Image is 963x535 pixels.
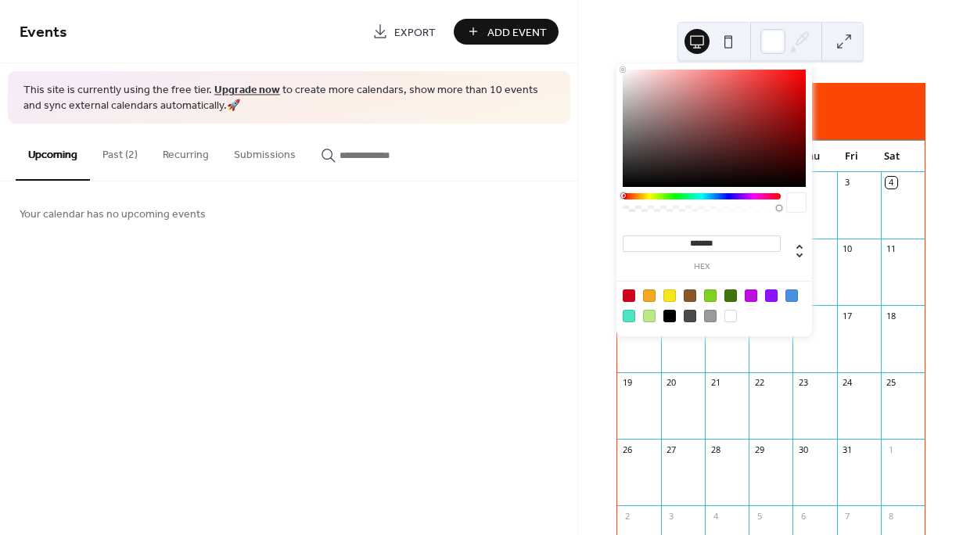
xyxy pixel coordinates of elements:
div: #9013FE [765,289,778,302]
button: Submissions [221,124,308,179]
div: #50E3C2 [623,310,635,322]
div: 4 [886,177,897,189]
div: 26 [622,443,634,455]
div: #000000 [663,310,676,322]
div: Sat [871,141,912,172]
span: Events [20,17,67,48]
span: This site is currently using the free tier. to create more calendars, show more than 10 events an... [23,83,555,113]
div: 8 [886,510,897,522]
div: #8B572A [684,289,696,302]
div: #BD10E0 [745,289,757,302]
span: Your calendar has no upcoming events [20,206,206,223]
div: #F5A623 [643,289,656,302]
div: #4A90E2 [785,289,798,302]
div: #D0021B [623,289,635,302]
div: #F8E71C [663,289,676,302]
div: 29 [753,443,765,455]
a: Upgrade now [214,80,280,101]
div: #B8E986 [643,310,656,322]
div: 3 [666,510,677,522]
div: 28 [710,443,721,455]
div: 6 [797,510,809,522]
div: #4A4A4A [684,310,696,322]
div: 19 [622,377,634,389]
div: 27 [666,443,677,455]
div: 23 [797,377,809,389]
button: Upcoming [16,124,90,181]
span: Export [394,24,436,41]
div: #9B9B9B [704,310,717,322]
a: Export [361,19,447,45]
div: #FFFFFF [724,310,737,322]
div: 5 [753,510,765,522]
div: Fri [832,141,872,172]
button: Past (2) [90,124,150,179]
label: hex [623,263,781,271]
div: 24 [842,377,853,389]
div: 31 [842,443,853,455]
button: Add Event [454,19,559,45]
div: 17 [842,310,853,321]
div: 22 [753,377,765,389]
div: #417505 [724,289,737,302]
div: 18 [886,310,897,321]
div: 30 [797,443,809,455]
span: Add Event [487,24,547,41]
div: 7 [842,510,853,522]
div: 25 [886,377,897,389]
div: 1 [886,443,897,455]
div: 2 [622,510,634,522]
div: 21 [710,377,721,389]
div: 11 [886,243,897,255]
div: 10 [842,243,853,255]
div: 20 [666,377,677,389]
div: 4 [710,510,721,522]
button: Recurring [150,124,221,179]
div: 3 [842,177,853,189]
div: #7ED321 [704,289,717,302]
